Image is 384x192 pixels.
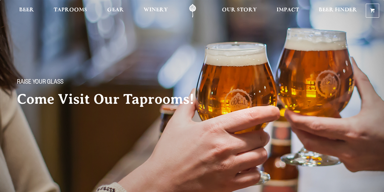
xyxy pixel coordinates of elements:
[144,8,168,12] span: Winery
[19,8,34,12] span: Beer
[140,4,172,18] a: Winery
[54,8,87,12] span: Taprooms
[15,4,38,18] a: Beer
[222,8,257,12] span: Our Story
[273,4,303,18] a: Impact
[181,4,204,18] a: Odell Home
[107,8,124,12] span: Gear
[17,79,63,87] span: Raise your glass
[103,4,128,18] a: Gear
[218,4,261,18] a: Our Story
[319,8,357,12] span: Beer Finder
[315,4,361,18] a: Beer Finder
[17,92,206,107] h2: Come Visit Our Taprooms!
[50,4,91,18] a: Taprooms
[277,8,299,12] span: Impact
